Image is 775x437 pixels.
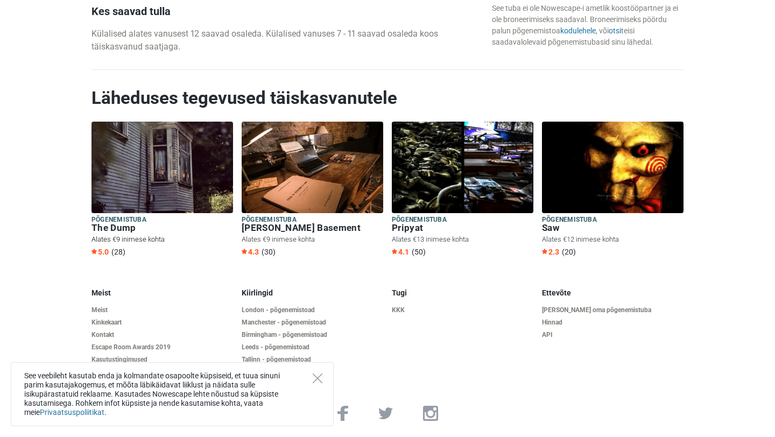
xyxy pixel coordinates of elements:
[392,235,533,244] p: Alates €13 inimese kohta
[609,26,621,35] a: otsi
[392,215,533,224] h5: Põgenemistuba
[542,306,684,314] a: [PERSON_NAME] oma põgenemistuba
[91,248,109,256] span: 5.0
[91,306,233,314] a: Meist
[542,235,684,244] p: Alates €12 inimese kohta
[542,248,559,256] span: 2.3
[392,288,533,298] h5: Tugi
[242,343,383,351] a: Leeds - põgenemistoad
[242,222,383,234] h6: [PERSON_NAME] Basement
[242,331,383,339] a: Birmingham - põgenemistoad
[242,356,383,364] a: Tallinn - põgenemistoad
[313,373,322,383] button: Close
[91,87,684,109] h2: Läheduses tegevused täiskasvanutele
[91,5,483,18] h3: Kes saavad tulla
[91,27,483,53] p: Külalised alates vanusest 12 saavad osaleda. Külalised vanuses 7 - 11 saavad osaleda koos täiskas...
[242,319,383,327] a: Manchester - põgenemistoad
[40,408,104,417] a: Privaatsuspoliitikat
[392,248,409,256] span: 4.1
[91,222,233,234] h6: The Dump
[542,288,684,298] h5: Ettevõte
[242,235,383,244] p: Alates €9 inimese kohta
[560,26,596,35] a: kodulehele
[542,122,684,258] a: Põgenemistuba Saw Alates €12 inimese kohta 2.3 (20)
[91,122,233,258] a: Põgenemistuba The Dump Alates €9 inimese kohta 5.0 (28)
[242,288,383,298] h5: Kiirlingid
[242,122,383,258] a: Põgenemistuba [PERSON_NAME] Basement Alates €9 inimese kohta 4.3 (30)
[242,248,259,256] span: 4.3
[392,222,533,234] h6: Pripyat
[242,215,383,224] h5: Põgenemistuba
[542,215,684,224] h5: Põgenemistuba
[91,235,233,244] p: Alates €9 inimese kohta
[262,248,276,256] span: (30)
[412,248,426,256] span: (50)
[11,362,334,426] div: See veebileht kasutab enda ja kolmandate osapoolte küpsiseid, et tuua sinuni parim kasutajakogemu...
[91,356,233,364] a: Kasutustingimused
[562,248,576,256] span: (20)
[111,248,125,256] span: (28)
[91,343,233,351] a: Escape Room Awards 2019
[542,331,684,339] a: API
[392,306,533,314] a: KKK
[392,122,533,258] a: Põgenemistuba Pripyat Alates €13 inimese kohta 4.1 (50)
[91,215,233,224] h5: Põgenemistuba
[542,319,684,327] a: Hinnad
[91,319,233,327] a: Kinkekaart
[91,331,233,339] a: Kontakt
[91,288,233,298] h5: Meist
[542,222,684,234] h6: Saw
[242,306,383,314] a: London - põgenemistoad
[492,3,684,48] div: See tuba ei ole Nowescape-i ametlik koostööpartner ja ei ole broneerimiseks saadaval. Broneerimis...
